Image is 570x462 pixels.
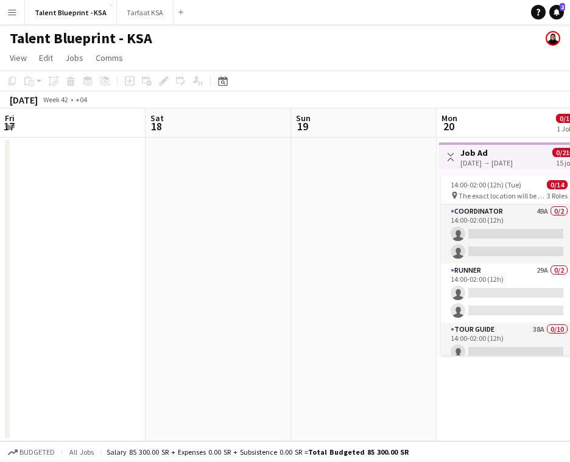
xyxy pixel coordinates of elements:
[10,29,152,47] h1: Talent Blueprint - KSA
[547,180,568,189] span: 0/14
[5,113,15,124] span: Fri
[10,52,27,63] span: View
[149,119,164,133] span: 18
[460,147,513,158] h3: Job Ad
[40,95,71,104] span: Week 42
[96,52,123,63] span: Comms
[451,180,521,189] span: 14:00-02:00 (12h) (Tue)
[76,95,87,104] div: +04
[60,50,88,66] a: Jobs
[442,113,457,124] span: Mon
[3,119,15,133] span: 17
[546,31,560,46] app-user-avatar: Shahad Alsubaie
[10,94,38,106] div: [DATE]
[34,50,58,66] a: Edit
[296,113,311,124] span: Sun
[19,448,55,457] span: Budgeted
[6,446,57,459] button: Budgeted
[460,158,513,167] div: [DATE] → [DATE]
[308,447,409,457] span: Total Budgeted 85 300.00 SR
[91,50,128,66] a: Comms
[150,113,164,124] span: Sat
[459,191,547,200] span: The exact location will be shared later
[39,52,53,63] span: Edit
[67,447,96,457] span: All jobs
[560,3,565,11] span: 2
[25,1,117,24] button: Talent Blueprint - KSA
[440,119,457,133] span: 20
[117,1,174,24] button: Tarfaat KSA
[549,5,564,19] a: 2
[107,447,409,457] div: Salary 85 300.00 SR + Expenses 0.00 SR + Subsistence 0.00 SR =
[5,50,32,66] a: View
[547,191,568,200] span: 3 Roles
[65,52,83,63] span: Jobs
[294,119,311,133] span: 19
